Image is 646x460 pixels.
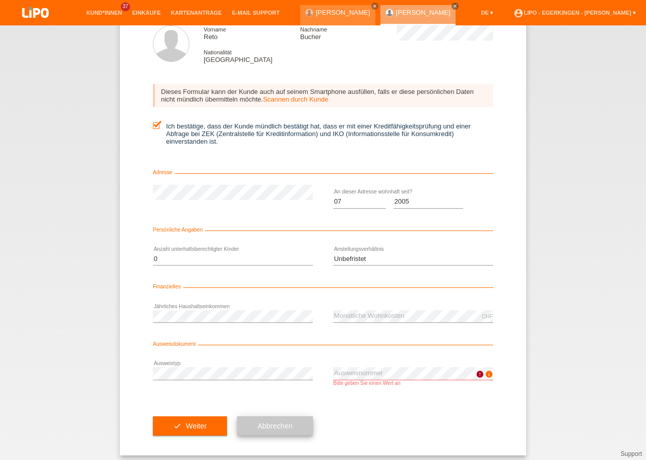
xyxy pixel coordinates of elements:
div: [GEOGRAPHIC_DATA] [204,48,300,63]
div: Bucher [300,25,397,41]
span: Ausweisdokument [153,341,198,347]
div: Bitte geben Sie einen Wert an [333,380,493,386]
span: Abbrechen [257,422,293,430]
div: Dieses Formular kann der Kunde auch auf seinem Smartphone ausfüllen, falls er diese persönlichen ... [153,84,493,107]
a: [PERSON_NAME] [396,9,450,16]
a: account_circleLIPO - Egerkingen - [PERSON_NAME] ▾ [508,10,641,16]
span: Finanzielles [153,284,183,289]
span: Weiter [186,422,207,430]
a: DE ▾ [476,10,498,16]
a: close [451,3,459,10]
i: close [372,4,377,9]
span: Nationalität [204,49,232,55]
a: info [485,373,493,379]
span: Nachname [300,26,327,32]
span: Persönliche Angaben [153,227,205,233]
button: check Weiter [153,416,227,436]
a: close [371,3,378,10]
i: close [453,4,458,9]
span: Adresse [153,170,175,175]
a: E-Mail Support [227,10,285,16]
div: CHF [481,313,493,319]
a: [PERSON_NAME] [316,9,370,16]
i: error [476,370,484,378]
span: Vorname [204,26,226,32]
i: info [485,370,493,378]
a: Einkäufe [127,10,166,16]
span: 37 [121,3,130,11]
label: Ich bestätige, dass der Kunde mündlich bestätigt hat, dass er mit einer Kreditfähigkeitsprüfung u... [153,122,493,145]
a: Kund*innen [81,10,127,16]
a: Support [621,450,642,457]
a: LIPO pay [10,21,61,28]
button: Abbrechen [237,416,313,436]
a: Kartenanträge [166,10,227,16]
div: Reto [204,25,300,41]
i: account_circle [513,8,524,18]
a: Scannen durch Kunde [263,95,329,103]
